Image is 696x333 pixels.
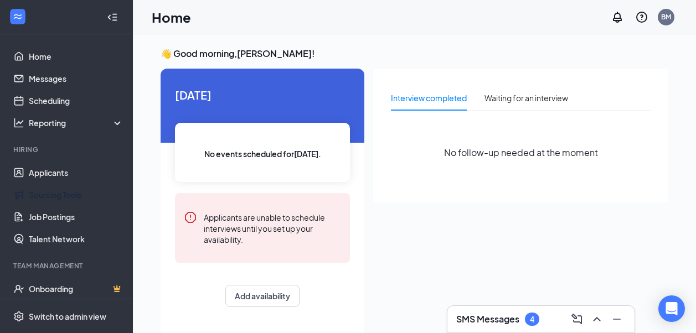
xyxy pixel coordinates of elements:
svg: QuestionInfo [635,11,648,24]
svg: WorkstreamLogo [12,11,23,22]
div: Interview completed [391,92,467,104]
a: Talent Network [29,228,123,250]
h3: 👋 Good morning, [PERSON_NAME] ! [161,48,668,60]
div: Open Intercom Messenger [658,295,685,322]
div: Switch to admin view [29,311,106,322]
svg: Minimize [610,313,623,326]
svg: Error [184,211,197,224]
span: No follow-up needed at the moment [444,145,598,159]
span: [DATE] [175,86,350,103]
div: Hiring [13,145,121,154]
div: Reporting [29,117,124,128]
div: BM [661,12,671,22]
button: ChevronUp [588,310,606,328]
h1: Home [152,8,191,27]
a: Job Postings [29,206,123,228]
a: Applicants [29,162,123,184]
h3: SMS Messages [456,313,519,325]
a: Sourcing Tools [29,184,123,206]
svg: Settings [13,311,24,322]
svg: ComposeMessage [570,313,584,326]
button: Minimize [608,310,626,328]
a: Scheduling [29,90,123,112]
a: Home [29,45,123,67]
button: ComposeMessage [568,310,586,328]
a: Messages [29,67,123,90]
a: OnboardingCrown [29,278,123,300]
svg: Collapse [107,12,118,23]
svg: ChevronUp [590,313,604,326]
span: No events scheduled for [DATE] . [204,148,321,160]
svg: Analysis [13,117,24,128]
div: Team Management [13,261,121,270]
div: Applicants are unable to schedule interviews until you set up your availability. [204,211,341,245]
div: 4 [530,315,534,324]
svg: Notifications [611,11,624,24]
button: Add availability [225,285,300,307]
div: Waiting for an interview [484,92,568,104]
